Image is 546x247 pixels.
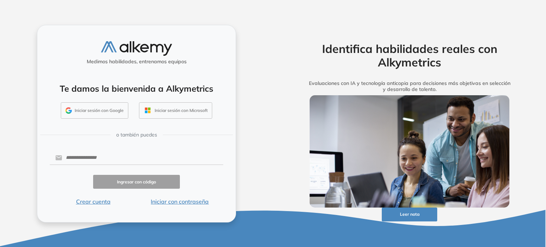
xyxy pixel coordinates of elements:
[310,95,509,208] img: img-more-info
[144,106,152,114] img: OUTLOOK_ICON
[40,59,233,65] h5: Medimos habilidades, entrenamos equipos
[382,208,437,221] button: Leer nota
[93,175,180,189] button: Ingresar con código
[418,165,546,247] iframe: Chat Widget
[418,165,546,247] div: Widget de chat
[136,197,223,206] button: Iniciar con contraseña
[139,102,212,119] button: Iniciar sesión con Microsoft
[116,131,157,139] span: o también puedes
[47,84,226,94] h4: Te damos la bienvenida a Alkymetrics
[101,41,172,56] img: logo-alkemy
[50,197,136,206] button: Crear cuenta
[299,42,520,69] h2: Identifica habilidades reales con Alkymetrics
[61,102,128,119] button: Iniciar sesión con Google
[299,80,520,92] h5: Evaluaciones con IA y tecnología anticopia para decisiones más objetivas en selección y desarroll...
[65,107,72,114] img: GMAIL_ICON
